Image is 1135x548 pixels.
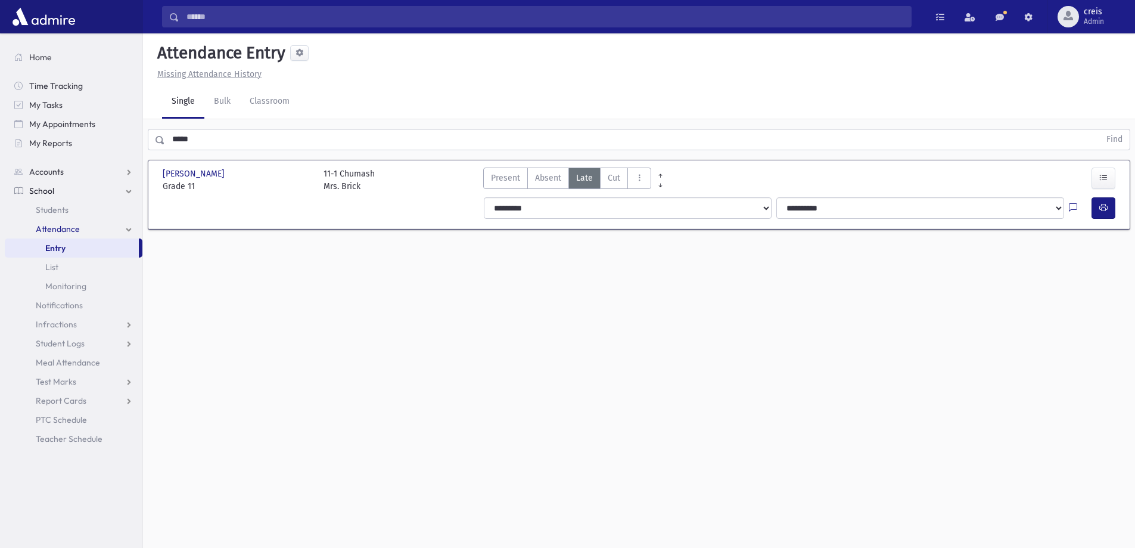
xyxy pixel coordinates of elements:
a: Students [5,200,142,219]
span: Test Marks [36,376,76,387]
a: Attendance [5,219,142,239]
span: List [45,262,58,273]
a: Infractions [5,315,142,334]
a: Bulk [204,85,240,119]
a: Single [162,85,204,119]
span: Attendance [36,224,80,234]
span: Notifications [36,300,83,311]
span: Entry [45,243,66,253]
span: Cut [608,172,620,184]
span: Student Logs [36,338,85,349]
span: My Appointments [29,119,95,129]
img: AdmirePro [10,5,78,29]
a: My Appointments [5,114,142,134]
a: My Tasks [5,95,142,114]
u: Missing Attendance History [157,69,262,79]
a: Student Logs [5,334,142,353]
a: Test Marks [5,372,142,391]
a: PTC Schedule [5,410,142,429]
button: Find [1099,129,1130,150]
a: Entry [5,239,139,258]
a: Home [5,48,142,67]
span: My Tasks [29,100,63,110]
div: AttTypes [483,168,651,193]
span: Home [29,52,52,63]
h5: Attendance Entry [153,43,285,63]
a: Classroom [240,85,299,119]
span: Students [36,205,69,215]
a: Meal Attendance [5,353,142,372]
a: School [5,181,142,200]
a: Time Tracking [5,76,142,95]
a: My Reports [5,134,142,153]
span: Grade 11 [163,180,312,193]
span: [PERSON_NAME] [163,168,227,180]
span: Monitoring [45,281,86,292]
span: My Reports [29,138,72,148]
span: Time Tracking [29,81,83,91]
a: Monitoring [5,277,142,296]
span: Meal Attendance [36,357,100,368]
span: Accounts [29,166,64,177]
span: School [29,185,54,196]
a: List [5,258,142,277]
a: Report Cards [5,391,142,410]
span: Infractions [36,319,77,330]
span: PTC Schedule [36,414,87,425]
div: 11-1 Chumash Mrs. Brick [324,168,375,193]
a: Notifications [5,296,142,315]
span: Late [576,172,593,184]
span: Report Cards [36,395,86,406]
a: Teacher Schedule [5,429,142,448]
span: Admin [1084,17,1104,26]
span: Present [491,172,520,184]
span: Teacher Schedule [36,434,102,444]
a: Accounts [5,162,142,181]
span: creis [1084,7,1104,17]
input: Search [179,6,911,27]
a: Missing Attendance History [153,69,262,79]
span: Absent [535,172,561,184]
